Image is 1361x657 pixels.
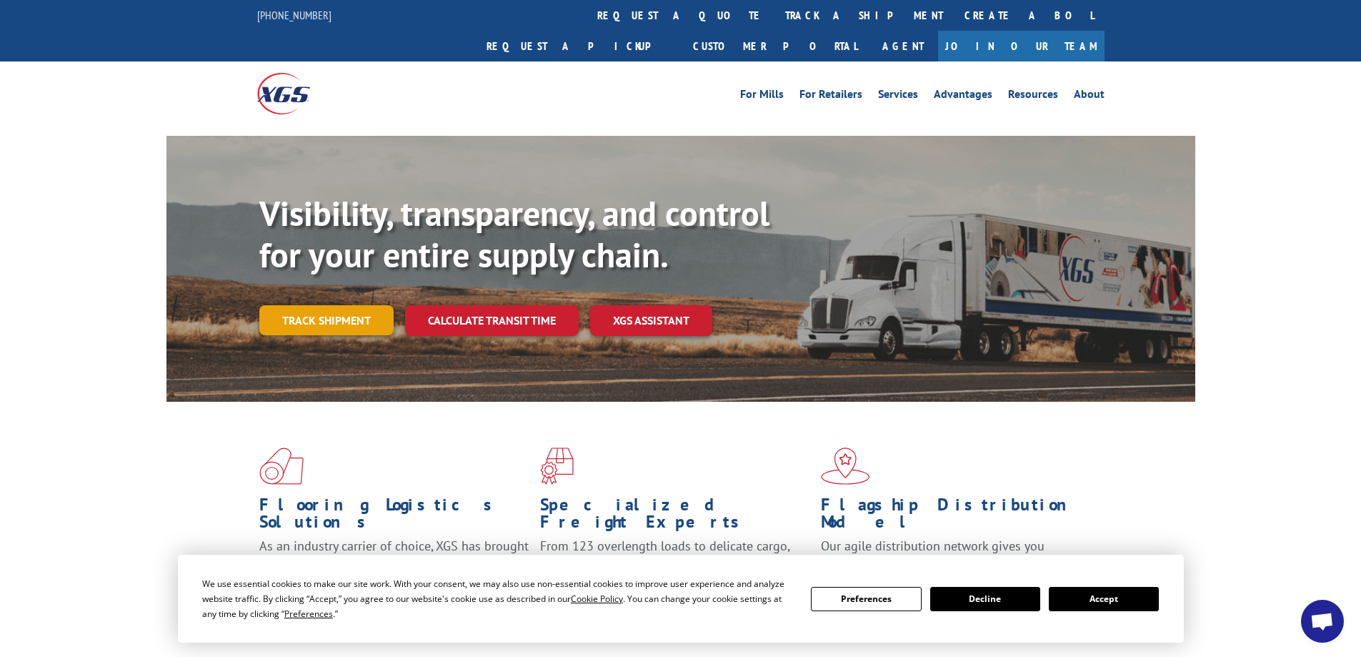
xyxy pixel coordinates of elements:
h1: Specialized Freight Experts [540,496,810,538]
img: xgs-icon-flagship-distribution-model-red [821,448,870,485]
a: For Mills [740,89,784,104]
a: About [1074,89,1105,104]
a: Join Our Team [938,31,1105,61]
a: Calculate transit time [405,305,579,336]
a: Services [878,89,918,104]
a: Agent [868,31,938,61]
button: Decline [930,587,1040,611]
span: Our agile distribution network gives you nationwide inventory management on demand. [821,538,1084,571]
a: XGS ASSISTANT [590,305,712,336]
span: As an industry carrier of choice, XGS has brought innovation and dedication to flooring logistics... [259,538,529,588]
div: We use essential cookies to make our site work. With your consent, we may also use non-essential ... [202,576,794,621]
h1: Flooring Logistics Solutions [259,496,529,538]
p: From 123 overlength loads to delicate cargo, our experienced staff knows the best way to move you... [540,538,810,601]
a: For Retailers [799,89,862,104]
a: Request a pickup [476,31,682,61]
a: Customer Portal [682,31,868,61]
button: Accept [1049,587,1159,611]
a: Advantages [934,89,992,104]
div: Open chat [1301,600,1344,643]
div: Cookie Consent Prompt [178,555,1184,643]
a: [PHONE_NUMBER] [257,8,331,22]
a: Track shipment [259,305,394,335]
button: Preferences [811,587,921,611]
img: xgs-icon-focused-on-flooring-red [540,448,574,485]
span: Preferences [284,608,333,620]
span: Cookie Policy [571,593,623,605]
img: xgs-icon-total-supply-chain-intelligence-red [259,448,304,485]
b: Visibility, transparency, and control for your entire supply chain. [259,191,769,277]
h1: Flagship Distribution Model [821,496,1091,538]
a: Resources [1008,89,1058,104]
